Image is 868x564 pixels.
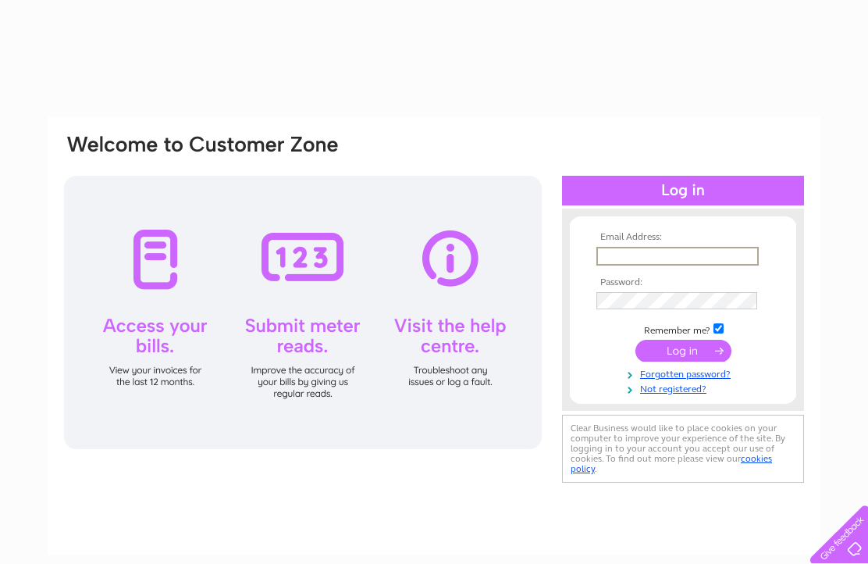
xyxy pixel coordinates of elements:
th: Password: [592,277,774,288]
input: Submit [635,340,731,362]
div: Clear Business would like to place cookies on your computer to improve your experience of the sit... [562,415,804,483]
a: Forgotten password? [596,366,774,380]
td: Remember me? [592,321,774,337]
th: Email Address: [592,232,774,243]
a: cookies policy [571,453,772,474]
a: Not registered? [596,380,774,395]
